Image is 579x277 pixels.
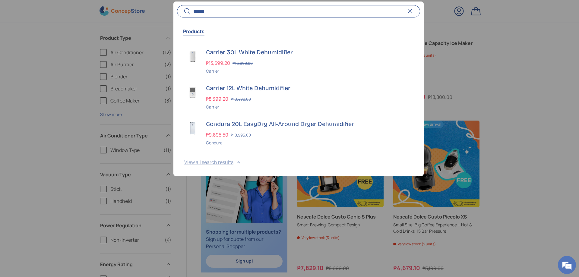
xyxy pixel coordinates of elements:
strong: ₱9,895.50 [206,131,230,138]
div: Leave a message [31,34,101,42]
button: Products [183,24,204,38]
div: Minimize live chat window [99,3,113,17]
div: Condura [206,140,413,146]
s: ₱10,499.00 [231,96,251,102]
s: ₱10,995.00 [231,132,251,138]
div: Carrier [206,68,413,74]
textarea: Type your message and click 'Submit' [3,165,115,186]
h3: Condura 20L EasyDry All-Around Dryer Dehumidifier [206,120,413,128]
s: ₱16,999.00 [233,61,253,66]
img: carrier-dehumidifier-30-liter-full-view-concepstore [184,48,201,65]
div: Carrier [206,104,413,110]
a: carrier-dehumidifier-30-liter-full-view-concepstore Carrier 30L White Dehumidifier ₱13,599.20 ₱16... [173,43,424,79]
img: carrier-dehumidifier-12-liter-full-view-concepstore [184,84,201,101]
a: carrier-dehumidifier-12-liter-full-view-concepstore Carrier 12L White Dehumidifier ₱8,399.20 ₱10,... [173,79,424,115]
strong: ₱13,599.20 [206,60,232,66]
img: condura-easy-dry-dehumidifier-full-view-concepstore.ph [184,120,201,137]
h3: Carrier 12L White Dehumidifier [206,84,413,92]
strong: ₱8,399.20 [206,96,230,102]
a: condura-easy-dry-dehumidifier-full-view-concepstore.ph Condura 20L EasyDry All-Around Dryer Dehum... [173,115,424,151]
button: View all search results [173,151,424,176]
em: Submit [88,186,109,194]
span: We are offline. Please leave us a message. [13,76,105,137]
h3: Carrier 30L White Dehumidifier [206,48,413,56]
